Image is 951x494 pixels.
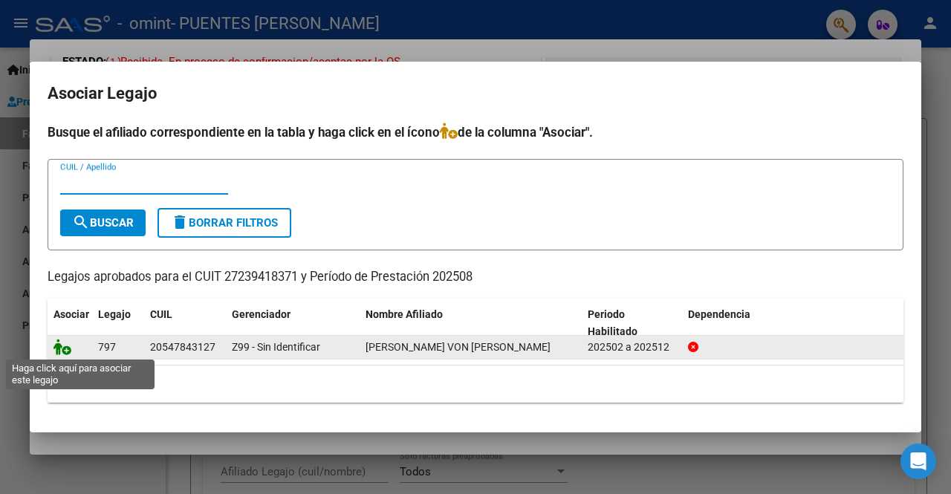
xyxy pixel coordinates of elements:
span: CUIL [150,308,172,320]
h2: Asociar Legajo [48,79,903,108]
datatable-header-cell: Asociar [48,299,92,348]
div: Open Intercom Messenger [900,443,936,479]
h4: Busque el afiliado correspondiente en la tabla y haga click en el ícono de la columna "Asociar". [48,123,903,142]
p: Legajos aprobados para el CUIT 27239418371 y Período de Prestación 202508 [48,268,903,287]
datatable-header-cell: Legajo [92,299,144,348]
span: Nombre Afiliado [366,308,443,320]
span: Buscar [72,216,134,230]
span: Asociar [53,308,89,320]
span: Legajo [98,308,131,320]
span: Gerenciador [232,308,291,320]
mat-icon: delete [171,213,189,231]
datatable-header-cell: Gerenciador [226,299,360,348]
datatable-header-cell: CUIL [144,299,226,348]
mat-icon: search [72,213,90,231]
div: 20547843127 [150,339,215,356]
span: 797 [98,341,116,353]
div: 202502 a 202512 [588,339,676,356]
datatable-header-cell: Periodo Habilitado [582,299,682,348]
div: 1 registros [48,365,903,403]
datatable-header-cell: Nombre Afiliado [360,299,582,348]
button: Buscar [60,209,146,236]
span: Periodo Habilitado [588,308,637,337]
span: Z99 - Sin Identificar [232,341,320,353]
span: Borrar Filtros [171,216,278,230]
span: GEREZ VON BÜREN IGNACIO [366,341,551,353]
datatable-header-cell: Dependencia [682,299,904,348]
span: Dependencia [688,308,750,320]
button: Borrar Filtros [158,208,291,238]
